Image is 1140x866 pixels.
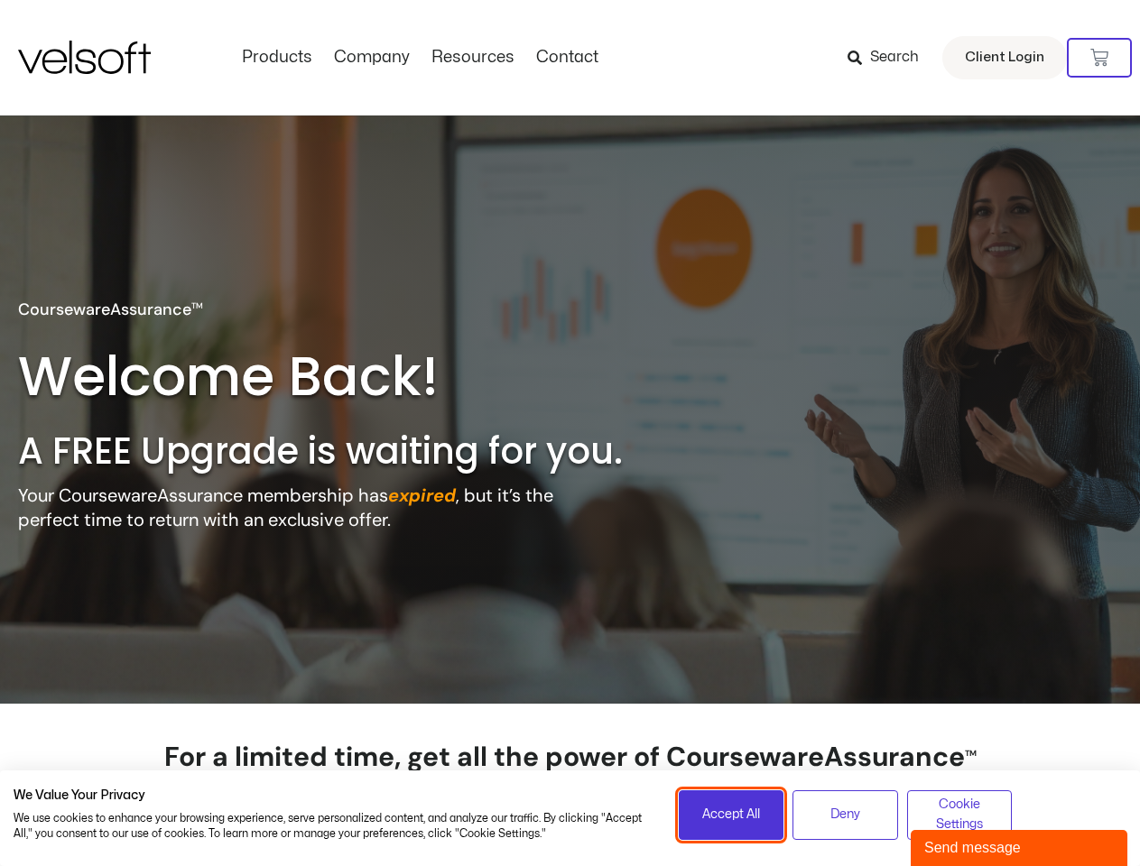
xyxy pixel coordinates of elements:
span: Accept All [702,805,760,825]
h2: We Value Your Privacy [14,788,652,804]
p: CoursewareAssurance [18,298,203,322]
a: Client Login [942,36,1067,79]
span: Search [870,46,919,69]
a: ContactMenu Toggle [525,48,609,68]
span: TM [965,748,977,759]
a: ResourcesMenu Toggle [421,48,525,68]
h2: Welcome Back! [18,341,467,411]
h2: A FREE Upgrade is waiting for you. [18,428,699,474]
img: Velsoft Training Materials [18,41,151,74]
span: TM [191,300,203,311]
a: Search [848,42,931,73]
p: We use cookies to enhance your browsing experience, serve personalized content, and analyze our t... [14,811,652,842]
span: Cookie Settings [919,795,1001,835]
button: Adjust cookie preferences [907,790,1013,840]
strong: expired [388,484,456,507]
a: CompanyMenu Toggle [323,48,421,68]
p: Your CoursewareAssurance membership has , but it’s the perfect time to return with an exclusive o... [18,484,574,532]
iframe: chat widget [911,826,1131,866]
button: Deny all cookies [792,790,898,840]
strong: For a limited time, get all the power of CoursewareAssurance [164,739,977,808]
span: Client Login [965,46,1044,69]
span: Deny [830,805,860,825]
nav: Menu [231,48,609,68]
a: ProductsMenu Toggle [231,48,323,68]
button: Accept all cookies [679,790,784,840]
